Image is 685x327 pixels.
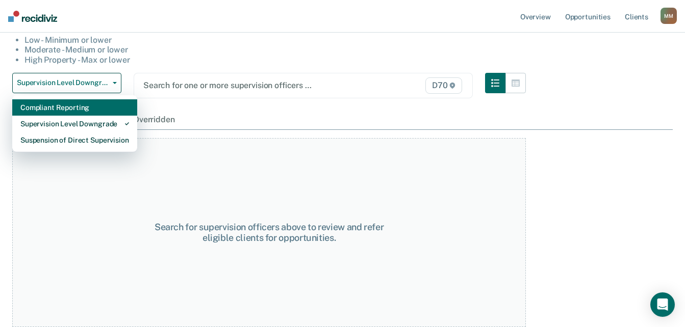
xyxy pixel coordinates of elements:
li: Moderate - Medium or lower [24,45,526,54]
div: Suspension of Direct Supervision [20,132,129,148]
li: High Property - Max or lower [24,55,526,65]
span: Supervision Level Downgrade [17,78,109,87]
div: Overridden [131,111,176,129]
div: M M [661,8,677,24]
span: D70 [425,77,462,94]
li: Low - Minimum or lower [24,35,526,45]
button: Supervision Level Downgrade [12,73,121,93]
img: Recidiviz [8,11,57,22]
div: Compliant Reporting [20,99,129,116]
div: Open Intercom Messenger [650,292,675,317]
div: Supervision Level Downgrade [20,116,129,132]
div: Search for supervision officers above to review and refer eligible clients for opportunities. [141,222,397,243]
button: MM [661,8,677,24]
